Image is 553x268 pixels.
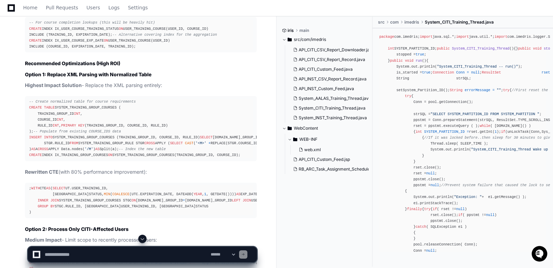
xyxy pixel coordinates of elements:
span: JOIN [243,198,251,202]
span: rset [542,70,550,75]
span: Users [87,6,100,10]
strong: Option 2: Process Only CITI-Affected Users [25,226,129,232]
span: int [388,46,394,51]
span: public [518,46,531,51]
span: -- Create normalized table for course requirements [29,100,136,104]
span: iris [288,28,294,33]
span: INT [53,123,59,128]
button: WebContent [282,123,367,134]
span: CROSS [38,147,49,151]
button: API_CITI_CSV_Report_Downloader.java [290,45,369,55]
button: API_CITI_Custom_Feed.java [290,64,369,74]
span: LEFT [232,198,240,202]
span: null [471,70,480,75]
span: while [480,124,490,128]
span: true [415,52,424,57]
span: + [209,141,211,145]
img: 1736555170064-99ba0984-63c1-480f-8ee9-699278ef63ed [14,93,19,99]
button: src/com/imedris [282,34,367,45]
span: -- Populate from existing COURSE_IDS data [33,129,121,133]
span: AS [95,147,99,151]
button: System_CITI_Training_Thread.java [290,103,369,113]
span: YEAR [193,192,202,196]
span: ON [108,153,112,157]
strong: Highest Impact Solution [25,82,82,88]
span: 1 [204,192,206,196]
span: Home [23,6,37,10]
button: API_CITI_Custom_Feed.jsp [290,155,369,164]
button: API_INST_CSV_Report_Record.java [290,74,369,84]
span: MIN [104,192,110,196]
span: void [405,59,414,63]
button: System_AALAS_Training_Thread.java [290,94,369,103]
span: Settings [128,6,148,10]
span: src/com/imedris [294,37,326,42]
div: Past conversations [7,76,46,81]
span: SELECT [200,135,213,139]
span: = [467,70,469,75]
span: com [390,19,399,25]
strong: Recommended Optimizations (High ROI) [25,60,120,66]
span: CAST [185,141,194,145]
span: web.xml [304,147,321,153]
span: GROUP [38,204,49,208]
div: Welcome [7,28,126,39]
svg: Directory [288,35,292,44]
span: CROSS [144,141,155,145]
span: src [378,19,385,25]
span: RB_ARC_Task_Assignment_Scheduled.jsp [299,166,379,172]
span: import [494,35,507,39]
span: "SELECT SYSTEM_PARTITION_ID FROM SYSTEM_PARTITION " [431,112,539,116]
span: true [422,70,431,75]
button: Start new chat [118,54,126,62]
span: Logs [108,6,120,10]
span: catch [415,225,426,229]
span: main [299,28,309,33]
span: '<M>' [196,141,207,145]
span: ResultSet [482,70,501,75]
span: () [510,46,514,51]
p: - Replace the XML parsing entirely: [25,81,257,89]
span: Pull Requests [46,6,78,10]
a: Powered byPylon [49,108,84,114]
p: (with 80% performance improvement): [25,168,257,176]
span: SYSTEM_PARTITION_ID [424,130,465,134]
span: CREATE [29,153,42,157]
span: imedris [404,19,419,25]
span: = [467,130,469,134]
button: RB_ARC_Task_Assignment_Scheduled.jsp [290,164,369,174]
span: CREATE [29,38,42,43]
span: ON [104,38,108,43]
span: "Exception: " [454,195,482,199]
span: Pylon [69,109,84,114]
span: -- Alternative covering index for the aggregation [112,33,217,37]
div: ; CTE ( UT.USER_TRAINING_ID, [GEOGRAPHIC_DATA]STATUS, ( (UTC.EXPIRATION_DATE, DATEADD( , , GETDAT... [29,185,253,215]
span: System_INST_Training_Thread.java [299,115,367,121]
button: API_INST_Custom_Feed.java [290,84,369,94]
span: void [533,46,542,51]
button: web.xml [296,145,369,155]
span: AS [31,147,35,151]
span: INNER [38,198,49,202]
span: System_AALAS_Training_Thread.java [299,96,371,101]
span: run [415,59,422,63]
span: API_CITI_CSV_Report_Downloader.java [299,47,375,53]
span: null [456,207,465,211]
svg: Directory [293,135,297,144]
span: System_CITI_Training_Thread.java [299,105,366,111]
span: = [492,88,494,92]
span: ON [119,27,123,31]
span: API_CITI_CSV_Report_Record.java [299,57,365,62]
span: = [183,198,185,202]
span: COALESCE [112,192,129,196]
span: package [379,35,394,39]
span: WITH [31,186,40,190]
span: CREATE TABLE [29,105,55,110]
span: System_CITI_Training_Thread.java [425,19,494,25]
span: AS [236,192,240,196]
span: -- Index the new table [119,147,166,151]
svg: Directory [288,124,292,132]
span: [PERSON_NAME] [21,93,56,98]
span: try [424,207,430,211]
